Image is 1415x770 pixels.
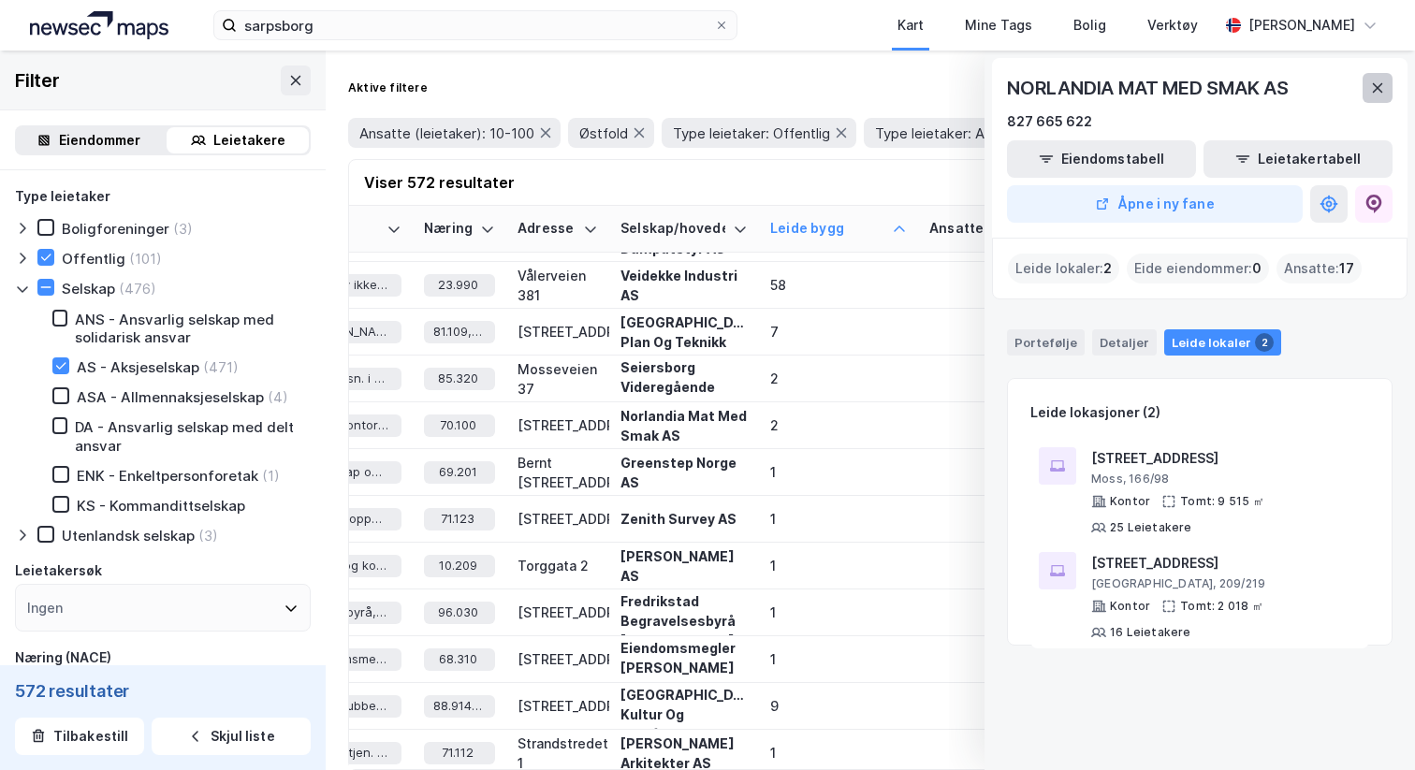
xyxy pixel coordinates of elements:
div: 58 [770,275,907,295]
div: 572 resultater [15,680,311,703]
div: Fredrikstad Begravelsesbyrå [PERSON_NAME] AS [620,591,748,670]
div: [STREET_ADDRESS] [518,603,598,622]
div: [STREET_ADDRESS] [518,509,598,529]
div: (476) [119,280,156,298]
button: Leietakertabell [1203,140,1393,178]
span: 2 [1103,257,1112,280]
span: 81.109, 88.999 [433,322,482,341]
div: 11 [929,556,1075,575]
div: 59 [929,509,1075,529]
span: 96.030 [438,603,478,622]
div: Portefølje [1007,329,1085,356]
div: 1 [770,603,907,622]
div: 11 [929,649,1075,669]
div: DA - Ansvarlig selskap med delt ansvar [75,418,311,454]
div: Leietakere [213,129,285,152]
div: Verktøy [1147,14,1198,36]
div: (471) [203,358,239,376]
span: 0 [1252,257,1262,280]
div: [PERSON_NAME] AS [620,546,748,586]
div: 1 [770,556,907,575]
span: 68.310 [439,649,477,669]
div: 16 Leietakere [1110,625,1191,640]
span: 71.123 [441,509,474,529]
div: 1 [770,509,907,529]
div: 159 [929,696,1075,716]
div: 25 Leietakere [1110,520,1192,535]
div: [STREET_ADDRESS] [518,322,598,341]
div: Kart [897,14,924,36]
div: Ingen [27,597,63,619]
button: Eiendomstabell [1007,140,1196,178]
span: 69.201 [439,462,477,482]
div: Eide eiendommer : [1127,254,1269,283]
div: (1) [262,467,280,485]
div: [GEOGRAPHIC_DATA] Kultur Og Samfunn [620,685,748,744]
div: Eiendomsmegler [PERSON_NAME] AS [620,638,748,697]
div: 352 [929,322,1075,341]
div: Moss, 166/98 [1091,472,1361,487]
div: [STREET_ADDRESS] [518,415,598,435]
span: Ansatte (leietaker): 10-100 [359,124,534,142]
span: 23.990 [438,275,478,295]
div: Offentlig [62,250,125,268]
div: Torggata 2 [518,556,598,575]
button: Skjul liste [152,718,311,755]
div: Ansatte (Selskap) [929,220,1053,238]
div: Tomt: 2 018 ㎡ [1180,599,1263,614]
div: Utenlandsk selskap [62,527,195,545]
div: Tomt: 9 515 ㎡ [1180,494,1264,509]
div: Mine Tags [965,14,1032,36]
div: 2 [1255,333,1274,352]
span: 17 [1339,257,1354,280]
div: 827 665 622 [1007,110,1092,133]
img: logo.a4113a55bc3d86da70a041830d287a7e.svg [30,11,168,39]
div: [GEOGRAPHIC_DATA] Plan Og Teknikk [620,312,748,352]
div: Leide bygg [770,220,884,238]
div: 11 [929,603,1075,622]
div: ANS - Ansvarlig selskap med solidarisk ansvar [75,311,311,346]
button: Åpne i ny fane [1007,185,1303,223]
div: Eiendommer [59,129,140,152]
div: Norlandia Mat Med Smak AS [620,406,748,445]
div: 30 [929,369,1075,388]
div: [PERSON_NAME] [1248,14,1355,36]
div: Leide lokaler [1164,329,1281,356]
div: Zenith Survey AS [620,509,748,529]
div: (4) [268,388,288,406]
div: (3) [173,220,193,238]
div: ASA - Allmennaksjeselskap [77,388,264,406]
div: Seiersborg Videregående Skole Follo AS [620,357,748,416]
span: Østfold [579,124,628,142]
div: 14 [929,462,1075,482]
div: Selskap [62,280,115,298]
div: AS - Aksjeselskap [77,358,199,376]
div: Bernt [STREET_ADDRESS] [518,453,598,492]
div: Næringskode [424,220,473,238]
div: 1 [770,743,907,763]
div: Leietakersøk [15,559,102,582]
div: NORLANDIA MAT MED SMAK AS [1007,73,1292,103]
div: Adresse [518,220,576,238]
div: 1 [770,462,907,482]
div: Greenstep Norge AS [620,453,748,492]
div: [STREET_ADDRESS] [518,649,598,669]
div: Vålerveien 381 [518,266,598,305]
div: Type leietaker [15,185,110,208]
span: 10.209 [439,556,477,575]
div: 2 [770,415,907,435]
div: 17 [929,415,1075,435]
input: Søk på adresse, matrikkel, gårdeiere, leietakere eller personer [237,11,714,39]
div: Mosseveien 37 [518,359,598,399]
div: Detaljer [1092,329,1157,356]
div: Kontrollprogram for chat [1321,680,1415,770]
div: 7 [770,322,907,341]
div: Viser 572 resultater [364,171,515,194]
div: Kontor [1110,494,1150,509]
div: Filter [15,65,60,95]
div: Aktive filtere [348,80,428,95]
div: ENK - Enkeltpersonforetak [77,467,258,485]
div: KS - Kommandittselskap [77,497,245,515]
div: [STREET_ADDRESS] [518,696,598,716]
div: Veidekke Industri AS [620,266,748,305]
